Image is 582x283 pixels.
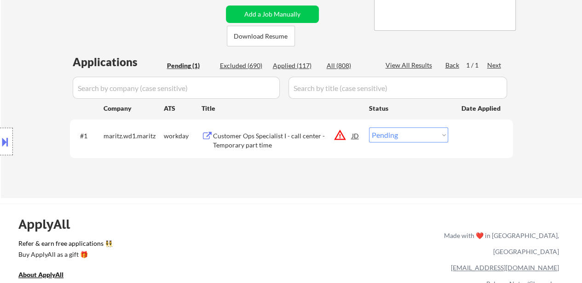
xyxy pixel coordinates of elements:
[334,129,346,141] button: warning_amber
[466,61,487,70] div: 1 / 1
[487,61,502,70] div: Next
[451,264,559,272] a: [EMAIL_ADDRESS][DOMAIN_NAME]
[18,271,63,278] u: About ApplyAll
[167,61,213,70] div: Pending (1)
[351,127,360,144] div: JD
[445,61,460,70] div: Back
[273,61,319,70] div: Applied (117)
[164,104,202,113] div: ATS
[213,131,352,149] div: Customer Ops Specialist I - call center - Temporary part time
[18,240,252,250] a: Refer & earn free applications 👯‍♀️
[440,227,559,260] div: Made with ❤️ in [GEOGRAPHIC_DATA], [GEOGRAPHIC_DATA]
[226,6,319,23] button: Add a Job Manually
[18,250,110,261] a: Buy ApplyAll as a gift 🎁
[386,61,435,70] div: View All Results
[369,100,448,116] div: Status
[327,61,373,70] div: All (808)
[220,61,266,70] div: Excluded (690)
[461,104,502,113] div: Date Applied
[288,77,507,99] input: Search by title (case sensitive)
[73,77,280,99] input: Search by company (case sensitive)
[18,251,110,258] div: Buy ApplyAll as a gift 🎁
[18,270,76,282] a: About ApplyAll
[18,216,81,232] div: ApplyAll
[164,131,202,141] div: workday
[202,104,360,113] div: Title
[227,26,295,46] button: Download Resume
